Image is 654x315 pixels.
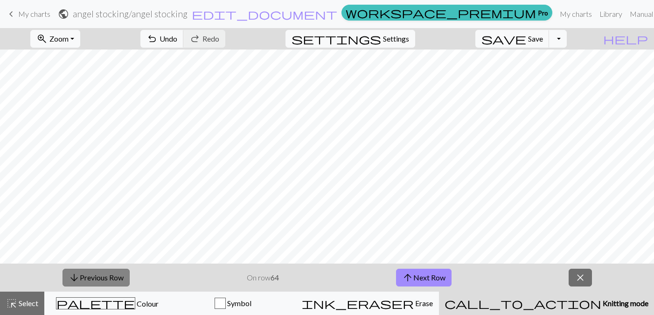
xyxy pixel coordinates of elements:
a: My charts [6,6,50,22]
span: Undo [160,34,177,43]
span: Settings [383,33,409,44]
a: Library [596,5,626,23]
span: arrow_upward [402,271,413,284]
span: My charts [18,9,50,18]
button: Symbol [170,292,296,315]
button: SettingsSettings [285,30,415,48]
span: Knitting mode [601,299,648,308]
a: My charts [556,5,596,23]
button: Next Row [396,269,452,286]
button: Colour [44,292,170,315]
strong: 64 [271,273,279,282]
button: Save [475,30,550,48]
button: Undo [140,30,184,48]
button: Erase [296,292,439,315]
span: workspace_premium [346,6,536,19]
p: On row [247,272,279,283]
span: Erase [414,299,433,308]
button: Knitting mode [439,292,654,315]
span: call_to_action [445,297,601,310]
span: Save [528,34,543,43]
span: Colour [135,299,159,308]
span: Zoom [49,34,69,43]
span: palette [56,297,135,310]
span: Select [17,299,38,308]
button: Zoom [30,30,80,48]
span: close [575,271,586,284]
span: undo [146,32,158,45]
span: highlight_alt [6,297,17,310]
span: ink_eraser [302,297,414,310]
span: public [58,7,69,21]
i: Settings [292,33,381,44]
span: zoom_in [36,32,48,45]
h2: angel stocking / angel stocking [73,8,188,19]
button: Previous Row [63,269,130,286]
span: save [481,32,526,45]
span: help [603,32,648,45]
span: edit_document [192,7,337,21]
span: settings [292,32,381,45]
a: Pro [341,5,552,21]
span: arrow_downward [69,271,80,284]
span: Symbol [226,299,251,308]
span: keyboard_arrow_left [6,7,17,21]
